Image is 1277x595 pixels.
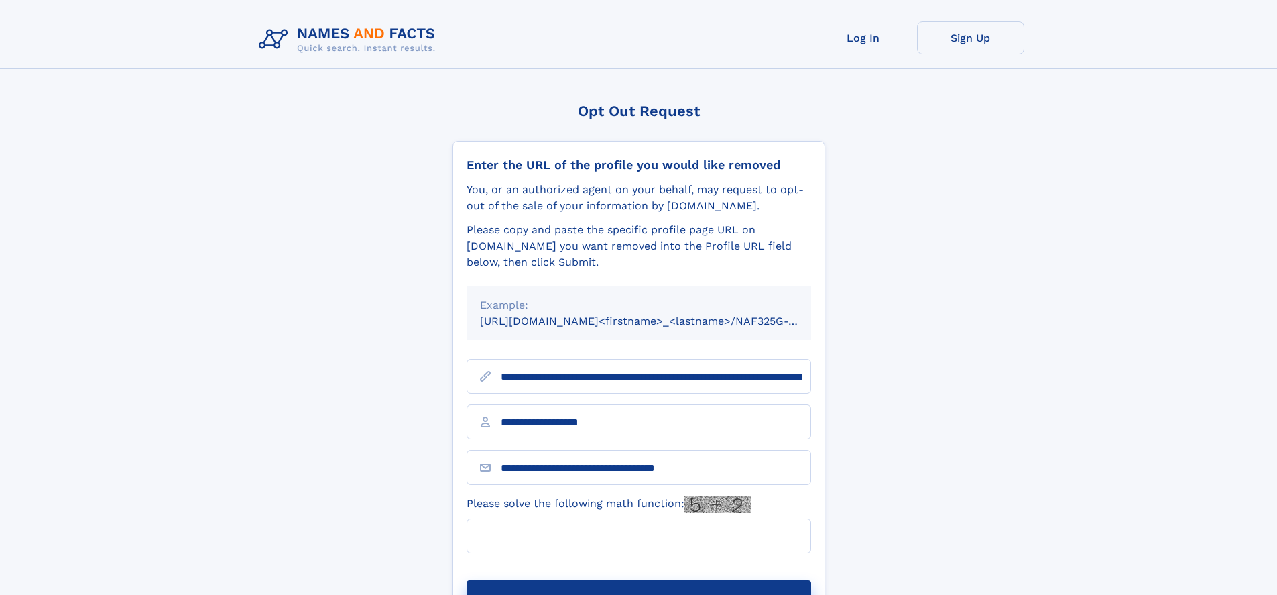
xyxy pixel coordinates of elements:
[467,182,811,214] div: You, or an authorized agent on your behalf, may request to opt-out of the sale of your informatio...
[917,21,1024,54] a: Sign Up
[480,297,798,313] div: Example:
[810,21,917,54] a: Log In
[253,21,446,58] img: Logo Names and Facts
[467,158,811,172] div: Enter the URL of the profile you would like removed
[467,222,811,270] div: Please copy and paste the specific profile page URL on [DOMAIN_NAME] you want removed into the Pr...
[467,496,751,513] label: Please solve the following math function:
[452,103,825,119] div: Opt Out Request
[480,315,837,327] small: [URL][DOMAIN_NAME]<firstname>_<lastname>/NAF325G-xxxxxxxx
